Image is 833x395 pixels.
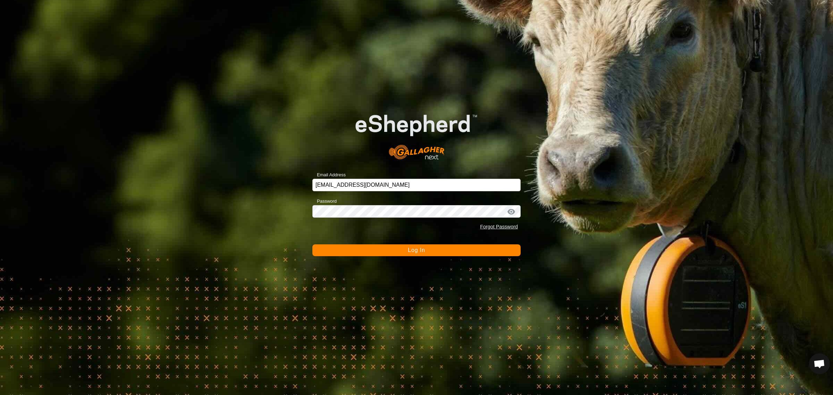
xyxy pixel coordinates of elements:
a: Forgot Password [480,224,518,229]
a: Open chat [809,353,830,374]
span: Log In [408,247,425,253]
label: Email Address [312,171,346,178]
label: Password [312,198,337,205]
button: Log In [312,244,521,256]
img: E-shepherd Logo [333,97,500,168]
input: Email Address [312,179,521,191]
